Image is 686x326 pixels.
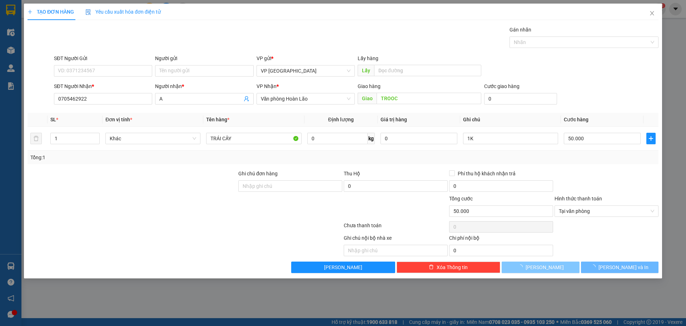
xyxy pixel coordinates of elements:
div: Người gửi [155,54,253,62]
span: Tại văn phòng [559,206,654,216]
span: TẠO ĐƠN HÀNG [28,9,74,15]
span: Tổng cước [449,196,473,201]
span: Cước hàng [564,117,588,122]
span: [PERSON_NAME] và In [598,263,648,271]
div: SĐT Người Nhận [54,82,152,90]
span: Văn phòng Hoàn Lão [261,93,351,104]
label: Gán nhãn [509,27,531,33]
input: Ghi Chú [463,133,558,144]
span: Yêu cầu xuất hóa đơn điện tử [85,9,161,15]
span: kg [368,133,375,144]
span: Lấy hàng [358,55,378,61]
input: VD: Bàn, Ghế [206,133,301,144]
div: Người nhận [155,82,253,90]
div: VP gửi [257,54,355,62]
div: Chưa thanh toán [343,222,448,234]
span: SL [50,117,56,122]
div: Chi phí nội bộ [449,234,553,245]
span: [PERSON_NAME] [324,263,362,271]
button: [PERSON_NAME] [291,262,395,273]
span: [PERSON_NAME] [526,263,564,271]
span: user-add [244,96,249,102]
span: Giao [358,93,377,104]
button: delete [30,133,42,144]
span: Tên hàng [206,117,229,122]
span: loading [591,264,598,269]
input: 0 [381,133,457,144]
button: [PERSON_NAME] và In [581,262,658,273]
span: Phí thu hộ khách nhận trả [455,170,518,177]
span: VP Nhận [257,83,277,89]
div: Tổng: 1 [30,154,265,161]
span: Lấy [358,65,374,76]
label: Hình thức thanh toán [555,196,602,201]
img: icon [85,9,91,15]
span: Giao hàng [358,83,381,89]
span: close [649,10,655,16]
input: Cước giao hàng [484,93,557,104]
span: plus [28,9,33,14]
label: Ghi chú đơn hàng [238,171,278,176]
input: Dọc đường [374,65,481,76]
button: plus [646,133,656,144]
span: Khác [110,133,196,144]
span: VP Mỹ Đình [261,65,351,76]
span: plus [647,136,655,141]
div: SĐT Người Gửi [54,54,152,62]
span: loading [518,264,526,269]
span: Xóa Thông tin [437,263,468,271]
span: Đơn vị tính [105,117,132,122]
div: Ghi chú nội bộ nhà xe [344,234,448,245]
button: deleteXóa Thông tin [397,262,501,273]
th: Ghi chú [460,113,561,127]
button: [PERSON_NAME] [502,262,579,273]
input: Nhập ghi chú [344,245,448,256]
span: Giá trị hàng [381,117,407,122]
span: Thu Hộ [344,171,360,176]
label: Cước giao hàng [484,83,520,89]
span: delete [429,264,434,270]
input: Dọc đường [377,93,481,104]
button: Close [642,4,662,24]
span: Định lượng [328,117,354,122]
input: Ghi chú đơn hàng [238,180,342,192]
